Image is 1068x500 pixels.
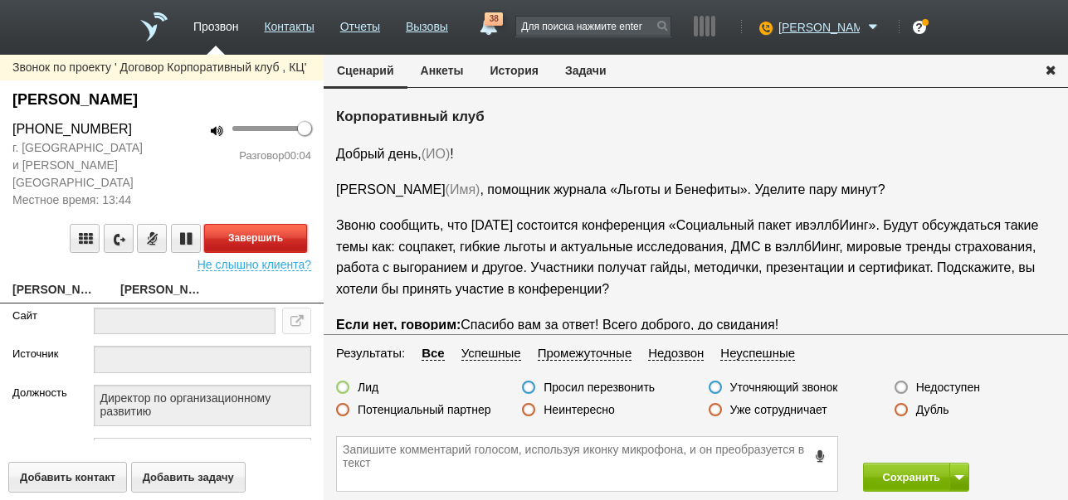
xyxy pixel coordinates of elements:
span: Успешные [461,346,521,361]
li: Результаты: [336,343,413,363]
a: [PERSON_NAME] [12,279,95,303]
button: Добавить контакт [8,462,127,493]
label: Недоступен [916,380,980,395]
strong: Если нет, говорим: [336,318,461,332]
span: Недозвон [648,346,704,361]
span: инг [849,218,869,232]
span: [PERSON_NAME] [778,19,860,36]
button: Завершить [204,224,307,253]
div: Липатова Наталья [12,89,311,111]
label: Неинтересно [544,402,615,417]
a: Контакты [264,12,314,36]
label: Должность [12,385,69,401]
span: Звоню сообщить, что [DATE] состоится конференция «Социальный пакет и [336,218,802,232]
a: Отчеты [340,12,380,36]
label: Сайт [12,308,69,324]
span: ». Будут обсуждаться такие темы как: соцпакет, гибкие льготы и актуальные исследования, ДМС в вэл... [336,218,1038,296]
h5: Корпоративный клуб [336,107,1056,127]
button: Задачи [552,55,620,86]
span: (ИО) [422,147,451,161]
span: Добрый день, ! [336,147,454,161]
label: Уточняющий звонок [730,380,838,395]
label: [GEOGRAPHIC_DATA] [12,438,69,454]
span: 00:04 [284,149,311,162]
a: [PERSON_NAME] [120,279,203,303]
label: Дубль [916,402,949,417]
a: [PERSON_NAME] [778,17,882,34]
button: Анкеты [407,55,477,86]
span: Местное время: 13:44 [12,192,149,209]
input: Для поиска нажмите enter [516,17,671,36]
span: [PERSON_NAME] , помощник журнала «Льготы и Бенефиты». Уделите пару минут? [336,182,885,197]
button: Добавить задачу [131,462,246,493]
span: 38 [485,12,503,26]
span: Спасибо вам за ответ! Всего доброго, до свидания! [336,318,778,332]
label: Уже сотрудничает [730,402,827,417]
span: Неуспешные [720,346,795,361]
div: [PHONE_NUMBER] [12,119,149,139]
span: Не слышно клиента? [198,253,311,271]
a: 38 [473,12,503,32]
button: Сценарий [324,55,407,89]
span: вэллбИ [802,218,849,232]
span: (Имя) [446,182,480,197]
a: На главную [140,12,168,41]
label: Источник [12,346,69,362]
span: г. [GEOGRAPHIC_DATA] и [PERSON_NAME][GEOGRAPHIC_DATA] [12,139,149,192]
button: История [477,55,552,86]
button: Сохранить [863,463,950,492]
label: Потенциальный партнер [358,402,490,417]
a: Вызовы [406,12,448,36]
div: ? [913,21,926,34]
div: Разговор [174,148,311,164]
span: Все [422,346,445,361]
label: Просил перезвонить [544,380,655,395]
span: Промежуточные [538,346,632,361]
label: Лид [358,380,378,395]
a: Прозвон [193,12,239,36]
